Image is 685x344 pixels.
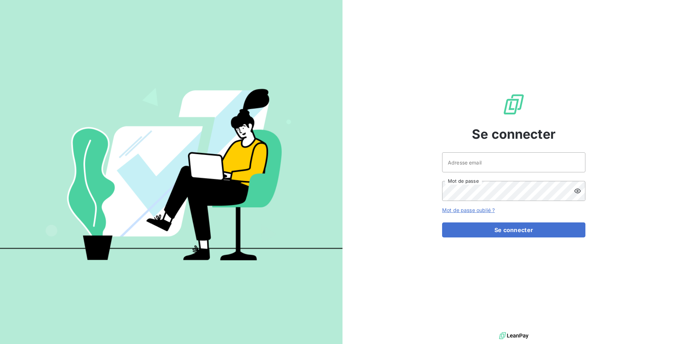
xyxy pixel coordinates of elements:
[442,222,585,237] button: Se connecter
[472,124,556,144] span: Se connecter
[502,93,525,116] img: Logo LeanPay
[499,330,528,341] img: logo
[442,152,585,172] input: placeholder
[442,207,495,213] a: Mot de passe oublié ?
